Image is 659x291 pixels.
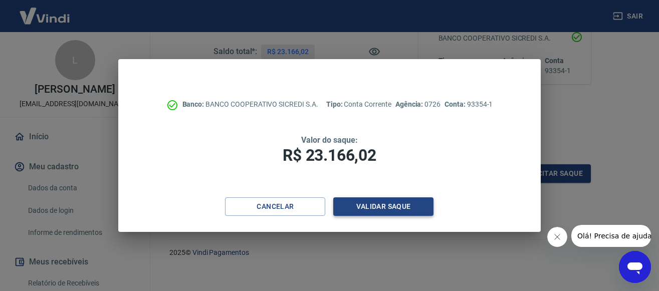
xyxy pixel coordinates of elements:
[283,146,376,165] span: R$ 23.166,02
[301,135,357,145] span: Valor do saque:
[6,7,84,15] span: Olá! Precisa de ajuda?
[395,100,425,108] span: Agência:
[333,197,433,216] button: Validar saque
[445,100,467,108] span: Conta:
[445,99,493,110] p: 93354-1
[182,99,318,110] p: BANCO COOPERATIVO SICREDI S.A.
[326,99,391,110] p: Conta Corrente
[619,251,651,283] iframe: Botão para abrir a janela de mensagens
[395,99,441,110] p: 0726
[225,197,325,216] button: Cancelar
[547,227,567,247] iframe: Fechar mensagem
[326,100,344,108] span: Tipo:
[571,225,651,247] iframe: Mensagem da empresa
[182,100,206,108] span: Banco:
